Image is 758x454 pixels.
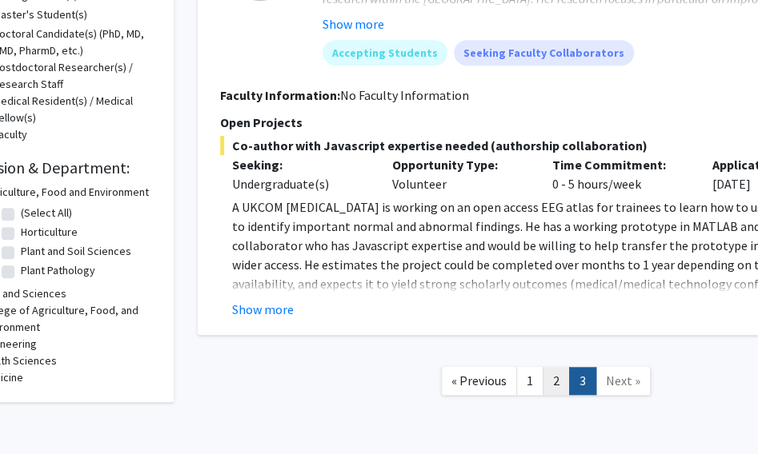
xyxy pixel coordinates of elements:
[12,382,68,442] iframe: Chat
[569,367,596,395] a: 3
[340,87,469,103] span: No Faculty Information
[596,367,651,395] a: Next Page
[232,300,294,319] button: Show more
[392,155,528,174] p: Opportunity Type:
[21,224,78,241] label: Horticulture
[441,367,517,395] a: Previous
[543,367,570,395] a: 2
[516,367,543,395] a: 1
[21,205,72,221] label: (Select All)
[380,155,540,193] div: Volunteer
[323,14,384,34] button: Show more
[21,262,95,279] label: Plant Pathology
[232,174,368,193] div: Undergraduate(s)
[220,87,340,103] b: Faculty Information:
[232,155,368,174] p: Seeking:
[21,243,131,260] label: Plant and Soil Sciences
[323,40,447,66] mat-chip: Accepting Students
[454,40,634,66] mat-chip: Seeking Faculty Collaborators
[552,155,688,174] p: Time Commitment:
[451,372,507,388] span: « Previous
[606,372,640,388] span: Next »
[540,155,700,193] div: 0 - 5 hours/week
